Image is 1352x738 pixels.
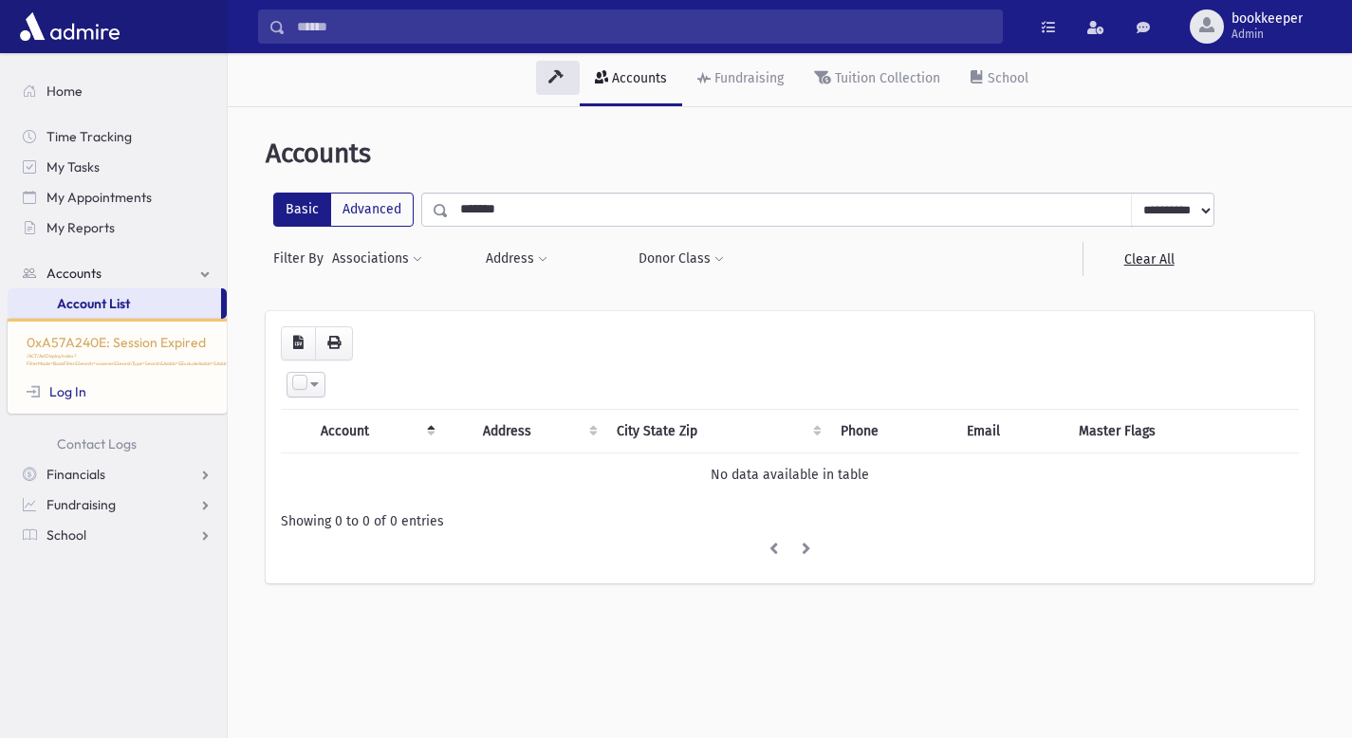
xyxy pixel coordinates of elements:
[273,193,414,227] div: FilterModes
[273,193,331,227] label: Basic
[8,121,227,152] a: Time Tracking
[8,258,227,288] a: Accounts
[605,409,829,452] th: City State Zip : activate to sort column ascending
[281,326,316,360] button: CSV
[955,409,1067,452] th: Email
[273,249,331,268] span: Filter By
[46,128,132,145] span: Time Tracking
[46,219,115,236] span: My Reports
[27,353,208,367] p: /ACT/ActDisplayIndex?FilterMode=BasicFilter&Search=wassner&SearchType=Search&AscIds=&ExcludeAscId...
[46,83,83,100] span: Home
[281,452,1299,496] td: No data available in table
[46,158,100,175] span: My Tasks
[8,182,227,212] a: My Appointments
[46,526,86,544] span: School
[330,193,414,227] label: Advanced
[286,9,1002,44] input: Search
[8,152,227,182] a: My Tasks
[8,429,227,459] a: Contact Logs
[1232,11,1303,27] span: bookkeeper
[46,496,116,513] span: Fundraising
[829,409,955,452] th: Phone
[1083,242,1214,276] a: Clear All
[8,489,227,520] a: Fundraising
[57,295,130,312] span: Account List
[608,70,667,86] div: Accounts
[27,383,86,400] a: Log In
[8,288,221,319] a: Account List
[281,511,1299,531] div: Showing 0 to 0 of 0 entries
[57,435,137,452] span: Contact Logs
[682,53,799,106] a: Fundraising
[315,326,353,360] button: Print
[46,466,105,483] span: Financials
[266,138,371,169] span: Accounts
[8,319,227,414] div: 0xA57A240E: Session Expired
[984,70,1028,86] div: School
[638,242,725,276] button: Donor Class
[485,242,548,276] button: Address
[309,409,443,452] th: Account: activate to sort column descending
[799,53,955,106] a: Tuition Collection
[1232,27,1303,42] span: Admin
[8,212,227,243] a: My Reports
[331,242,423,276] button: Associations
[8,520,227,550] a: School
[8,459,227,489] a: Financials
[8,76,227,106] a: Home
[580,53,682,106] a: Accounts
[711,70,784,86] div: Fundraising
[46,265,102,282] span: Accounts
[831,70,940,86] div: Tuition Collection
[1067,409,1299,452] th: Master Flags
[15,8,124,46] img: AdmirePro
[955,53,1044,106] a: School
[472,409,605,452] th: Address : activate to sort column ascending
[46,189,152,206] span: My Appointments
